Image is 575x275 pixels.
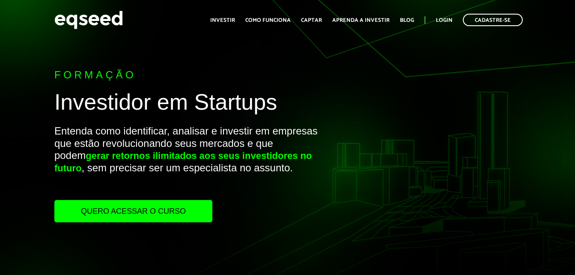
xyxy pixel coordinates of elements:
[245,18,291,23] a: Como funciona
[54,9,123,31] img: EqSeed
[54,125,329,200] p: Entenda como identificar, analisar e investir em empresas que estão revolucionando seus mercados ...
[54,200,212,222] a: Quero acessar o curso
[400,18,414,23] a: Blog
[301,18,322,23] a: Captar
[54,69,329,81] p: Formação
[463,14,523,26] a: Cadastre-se
[54,90,329,119] h1: Investidor em Startups
[54,150,312,173] strong: gerar retornos ilimitados aos seus investidores no futuro
[332,18,390,23] a: Aprenda a investir
[210,18,235,23] a: Investir
[436,18,453,23] a: Login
